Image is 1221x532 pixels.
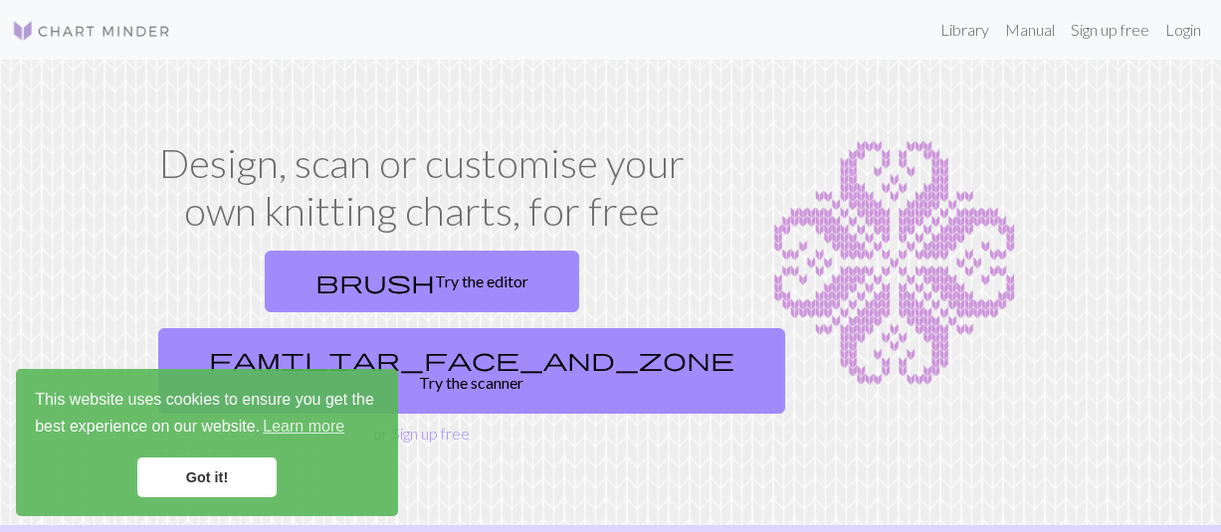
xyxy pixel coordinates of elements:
[717,139,1072,388] img: Chart example
[315,267,435,295] span: brush
[35,388,379,442] span: This website uses cookies to ensure you get the best experience on our website.
[997,10,1063,50] a: Manual
[1063,10,1157,50] a: Sign up free
[158,328,785,414] a: Try the scanner
[209,345,734,373] span: familiar_face_and_zone
[150,243,694,445] div: or
[16,369,398,516] div: cookieconsent
[150,139,694,235] h1: Design, scan or customise your own knitting charts, for free
[932,10,997,50] a: Library
[137,457,277,497] a: dismiss cookie message
[12,19,171,43] img: Logo
[265,251,579,312] a: Try the editor
[1157,10,1209,50] a: Login
[391,424,470,443] a: Sign up free
[260,412,347,442] a: learn more about cookies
